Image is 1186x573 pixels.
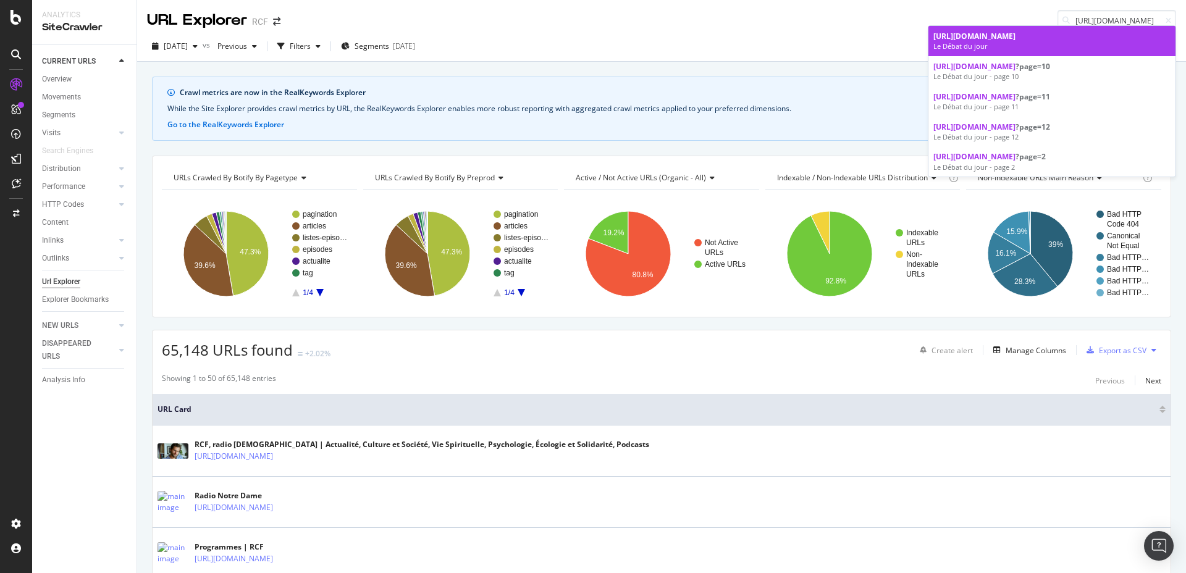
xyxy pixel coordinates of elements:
text: Non- [906,250,922,259]
a: [URL][DOMAIN_NAME]?page=11Le Débat du jour - page 11 [928,86,1175,117]
svg: A chart. [162,200,357,307]
a: Outlinks [42,252,116,265]
h4: URLs Crawled By Botify By preprod [372,168,547,188]
svg: A chart. [363,200,558,307]
text: 47.3% [240,248,261,256]
a: [URL][DOMAIN_NAME] [195,501,273,514]
a: [URL][DOMAIN_NAME]?page=2Le Débat du jour - page 2 [928,146,1175,177]
a: Content [42,216,128,229]
a: Explorer Bookmarks [42,293,128,306]
div: URL Explorer [147,10,247,31]
span: URLs Crawled By Botify By pagetype [174,172,298,183]
div: ?page=11 [933,91,1171,102]
div: SiteCrawler [42,20,127,35]
a: [URL][DOMAIN_NAME] [195,553,273,565]
a: Performance [42,180,116,193]
text: 80.8% [633,270,654,279]
img: main image [158,491,188,513]
div: Crawl metrics are now in the RealKeywords Explorer [180,87,1150,98]
text: listes-episo… [303,233,347,242]
text: actualite [504,257,532,266]
div: Le Débat du jour - page 11 [933,102,1171,112]
a: Movements [42,91,128,104]
span: [URL][DOMAIN_NAME] [933,31,1016,41]
div: Distribution [42,162,81,175]
text: tag [303,269,313,277]
text: actualite [303,257,330,266]
a: Segments [42,109,128,122]
div: ?page=12 [933,122,1171,132]
text: Indexable [906,260,938,269]
div: Url Explorer [42,275,80,288]
div: Visits [42,127,61,140]
span: [URL][DOMAIN_NAME] [933,91,1016,102]
div: Le Débat du jour - page 12 [933,132,1171,142]
span: Segments [355,41,389,51]
div: Previous [1095,375,1125,386]
div: Filters [290,41,311,51]
text: episodes [504,245,534,254]
text: 19.2% [604,228,625,237]
button: Filters [272,36,326,56]
button: Previous [1095,373,1125,388]
text: Code 404 [1107,220,1139,228]
button: [DATE] [147,36,203,56]
button: Previous [212,36,262,56]
a: CURRENT URLS [42,55,116,68]
div: Export as CSV [1099,345,1146,356]
text: 47.3% [441,248,462,256]
text: Bad HTTP… [1107,277,1149,285]
div: DISAPPEARED URLS [42,337,104,363]
a: [URL][DOMAIN_NAME]?page=12Le Débat du jour - page 12 [928,117,1175,147]
a: NEW URLS [42,319,116,332]
h4: URLs Crawled By Botify By pagetype [171,168,346,188]
div: Le Débat du jour - page 2 [933,162,1171,172]
img: main image [158,443,188,459]
text: 39.6% [195,261,216,270]
div: Analytics [42,10,127,20]
div: HTTP Codes [42,198,84,211]
div: A chart. [765,200,961,307]
text: 15.9% [1007,227,1028,236]
text: Bad HTTP… [1107,253,1149,262]
img: Equal [298,352,303,356]
h4: Non-Indexable URLs Main Reason [975,168,1140,188]
div: ?page=10 [933,61,1171,72]
div: RCF, radio [DEMOGRAPHIC_DATA] | Actualité, Culture et Société, Vie Spirituelle, Psychologie, Écol... [195,439,649,450]
a: Analysis Info [42,374,128,387]
div: Outlinks [42,252,69,265]
span: URLs Crawled By Botify By preprod [375,172,495,183]
a: Overview [42,73,128,86]
a: Distribution [42,162,116,175]
div: Manage Columns [1006,345,1066,356]
span: Non-Indexable URLs Main Reason [978,172,1093,183]
span: [URL][DOMAIN_NAME] [933,61,1016,72]
div: Segments [42,109,75,122]
span: 65,148 URLs found [162,340,293,360]
a: [URL][DOMAIN_NAME]Le Débat du jour [928,26,1175,56]
div: Search Engines [42,144,93,157]
button: Segments[DATE] [336,36,420,56]
text: 1/4 [504,288,515,297]
text: Bad HTTP… [1107,288,1149,297]
button: Manage Columns [988,343,1066,358]
div: [DATE] [393,41,415,51]
h4: Indexable / Non-Indexable URLs Distribution [775,168,946,188]
text: Canonical [1107,232,1140,240]
img: main image [158,542,188,564]
button: Export as CSV [1082,340,1146,360]
span: 2025 Oct. 4th [164,41,188,51]
span: URL Card [158,404,1156,415]
text: URLs [705,248,723,257]
text: 39.6% [395,261,416,270]
a: HTTP Codes [42,198,116,211]
text: articles [504,222,528,230]
text: Bad HTTP… [1107,265,1149,274]
button: Create alert [915,340,973,360]
div: Movements [42,91,81,104]
div: Content [42,216,69,229]
svg: A chart. [966,200,1161,307]
div: Next [1145,375,1161,386]
span: Previous [212,41,247,51]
